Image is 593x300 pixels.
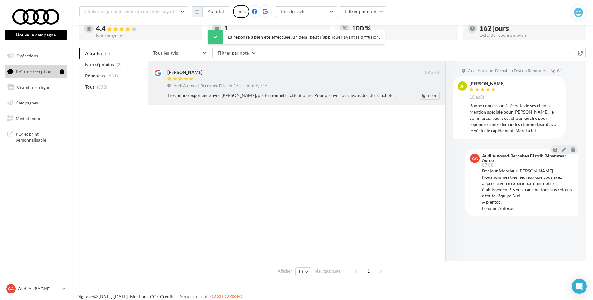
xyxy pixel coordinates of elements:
[96,33,197,38] div: Note moyenne
[108,73,118,78] span: (631)
[4,96,68,109] a: Campagnes
[472,155,478,162] span: AA
[85,73,105,79] span: Répondus
[60,69,64,74] div: 1
[85,84,94,90] span: Tous
[160,294,174,299] a: Crédits
[470,81,504,86] div: [PERSON_NAME]
[5,283,67,295] a: AA Audi AUBAGNE
[16,130,64,143] span: PLV et print personnalisable
[202,6,229,17] button: Au total
[84,9,177,14] span: Choisir un point de vente ou un code magasin
[4,81,68,94] a: Visibilité en ligne
[150,294,158,299] a: CGS
[298,269,303,274] span: 10
[315,268,340,274] span: résultats/page
[16,100,38,105] span: Campagnes
[210,293,242,299] span: 02 30 07 43 80
[76,294,242,299] span: © [DATE]-[DATE] - - -
[85,61,114,68] span: Non répondus
[4,49,68,62] a: Opérations
[148,48,210,58] button: Tous les avis
[16,53,38,58] span: Opérations
[460,83,465,89] span: JF
[280,9,306,14] span: Tous les avis
[79,6,188,17] button: Choisir un point de vente ou un code magasin
[480,33,581,37] div: Délai de réponse moyen
[468,68,562,74] span: Audi Autosud-Bernabeu Distrib Réparateur Agréé
[117,62,122,67] span: (2)
[192,6,229,17] button: Au total
[482,168,573,211] div: Bonjour Monsieur [PERSON_NAME] Nous sommes très heureux que vous ayez apprécié votre expérience d...
[470,103,561,134] div: Bonne concession à l’écoute de ses clients. Mention spéciale pour [PERSON_NAME], le commercial, q...
[295,267,311,276] button: 10
[233,5,249,18] div: Tous
[425,70,440,75] span: 09 août
[97,85,108,90] span: (633)
[17,85,50,90] span: Visibilité en ligne
[208,30,385,44] div: La réponse a bien été effectuée, un délai peut s’appliquer avant la diffusion.
[167,69,202,75] div: [PERSON_NAME]
[130,294,148,299] a: Mentions
[18,286,60,292] p: Audi AUBAGNE
[278,268,292,274] span: Afficher
[470,94,484,100] span: 10 août
[173,83,267,89] span: Audi Autosud-Bernabeu Distrib Réparateur Agréé
[4,65,68,78] a: Boîte de réception1
[5,30,67,40] button: Nouvelle campagne
[16,69,51,74] span: Boîte de réception
[275,6,337,17] button: Tous les avis
[364,266,374,276] span: 1
[167,92,399,99] div: Très bonne expérience avec [PERSON_NAME], professionnel et attentionné. Pour preuve nous avons dé...
[352,25,453,32] div: 100 %
[340,6,387,17] button: Filtrer par note
[482,163,494,167] span: 07:08
[480,25,581,32] div: 162 jours
[16,115,41,121] span: Médiathèque
[180,293,208,299] span: Service client
[4,127,68,146] a: PLV et print personnalisable
[224,25,325,32] div: 1
[96,25,197,32] div: 4.4
[419,91,440,100] button: Ignorer
[153,50,178,56] span: Tous les avis
[4,112,68,125] a: Médiathèque
[352,33,453,37] div: Taux de réponse
[572,279,587,294] div: Open Intercom Messenger
[212,48,259,58] button: Filtrer par note
[8,286,14,292] span: AA
[76,294,94,299] a: Digitaleo
[482,154,572,162] div: Audi Autosud-Bernabeu Distrib Réparateur Agréé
